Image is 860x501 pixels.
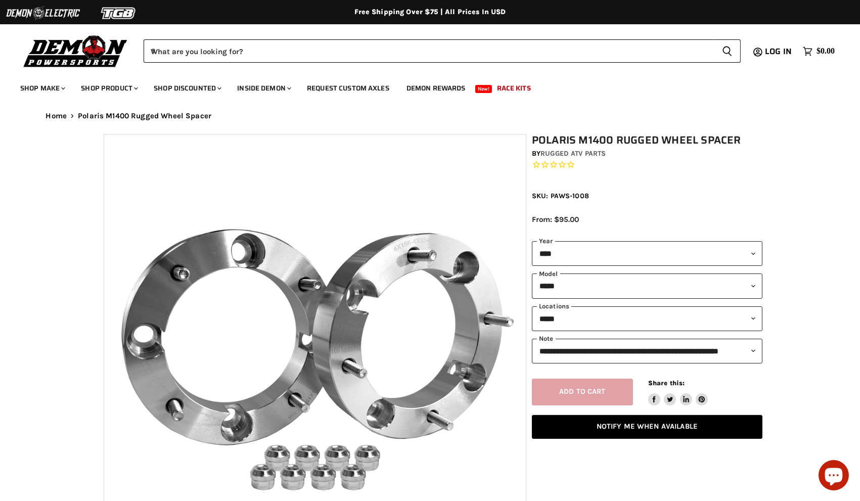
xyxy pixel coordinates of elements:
[714,39,741,63] button: Search
[765,45,792,58] span: Log in
[399,78,473,99] a: Demon Rewards
[532,160,762,170] span: Rated 0.0 out of 5 stars 0 reviews
[532,134,762,147] h1: Polaris M1400 Rugged Wheel Spacer
[26,8,835,17] div: Free Shipping Over $75 | All Prices In USD
[816,460,852,493] inbox-online-store-chat: Shopify online store chat
[13,78,71,99] a: Shop Make
[532,339,762,363] select: keys
[78,112,211,120] span: Polaris M1400 Rugged Wheel Spacer
[489,78,538,99] a: Race Kits
[760,47,798,56] a: Log in
[532,274,762,298] select: modal-name
[532,415,762,439] a: Notify Me When Available
[532,306,762,331] select: keys
[798,44,840,59] a: $0.00
[146,78,228,99] a: Shop Discounted
[230,78,297,99] a: Inside Demon
[144,39,741,63] form: Product
[144,39,714,63] input: When autocomplete results are available use up and down arrows to review and enter to select
[5,4,81,23] img: Demon Electric Logo 2
[532,241,762,266] select: year
[13,74,832,99] ul: Main menu
[26,112,835,120] nav: Breadcrumbs
[46,112,67,120] a: Home
[648,379,685,387] span: Share this:
[475,85,492,93] span: New!
[532,148,762,159] div: by
[73,78,144,99] a: Shop Product
[532,191,762,201] div: SKU: PAWS-1008
[648,379,708,405] aside: Share this:
[817,47,835,56] span: $0.00
[540,149,606,158] a: Rugged ATV Parts
[299,78,397,99] a: Request Custom Axles
[532,215,579,224] span: From: $95.00
[81,4,157,23] img: TGB Logo 2
[20,33,131,69] img: Demon Powersports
